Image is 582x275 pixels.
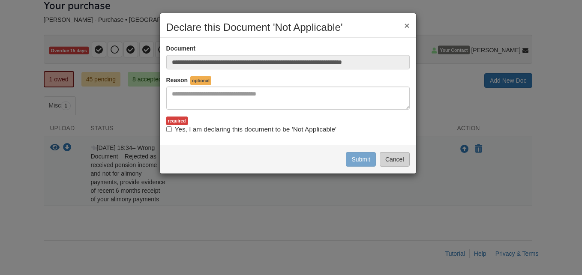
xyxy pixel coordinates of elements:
[404,21,409,30] button: ×
[166,117,188,125] div: required
[166,87,410,110] textarea: Reasons Why
[166,126,172,132] input: Yes, I am declaring this document to be 'Not Applicable'
[166,44,195,53] label: Document
[190,76,211,85] span: optional
[166,22,410,33] h2: Declare this Document 'Not Applicable'
[346,152,376,167] button: Submit
[380,152,410,167] button: Cancel
[166,125,336,134] label: Yes, I am declaring this document to be 'Not Applicable'
[166,55,410,69] input: Doc Name
[166,76,188,84] label: Reason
